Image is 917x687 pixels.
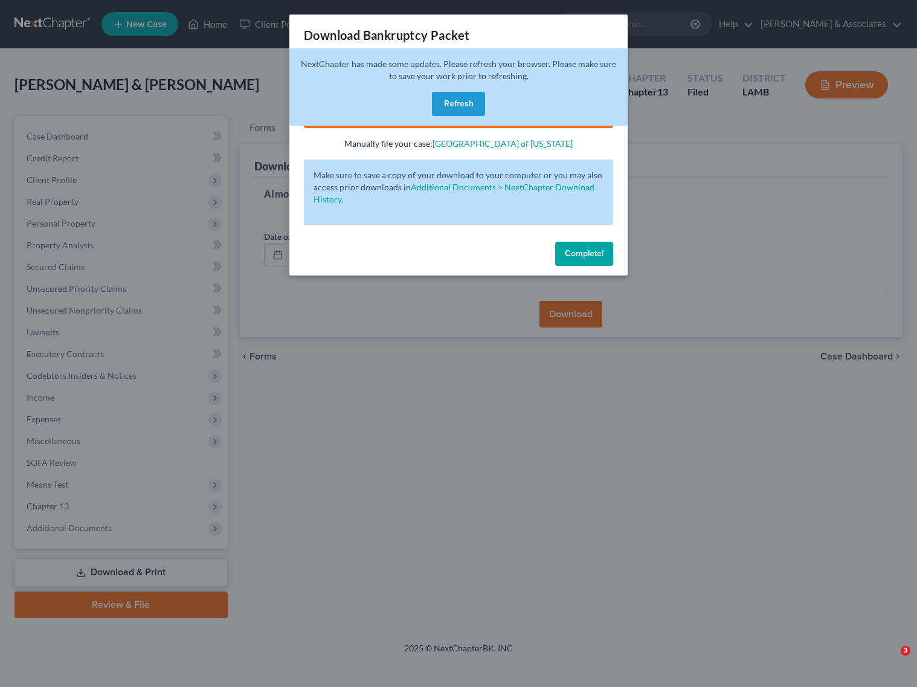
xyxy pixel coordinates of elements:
[876,646,905,675] iframe: Intercom live chat
[433,138,573,149] a: [GEOGRAPHIC_DATA] of [US_STATE]
[901,646,910,656] span: 3
[314,169,603,205] p: Make sure to save a copy of your download to your computer or you may also access prior downloads in
[304,138,613,150] p: Manually file your case:
[565,248,603,259] span: Complete!
[432,92,485,116] button: Refresh
[304,27,469,44] h3: Download Bankruptcy Packet
[555,242,613,266] button: Complete!
[301,59,616,81] span: NextChapter has made some updates. Please refresh your browser. Please make sure to save your wor...
[314,182,594,204] a: Additional Documents > NextChapter Download History.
